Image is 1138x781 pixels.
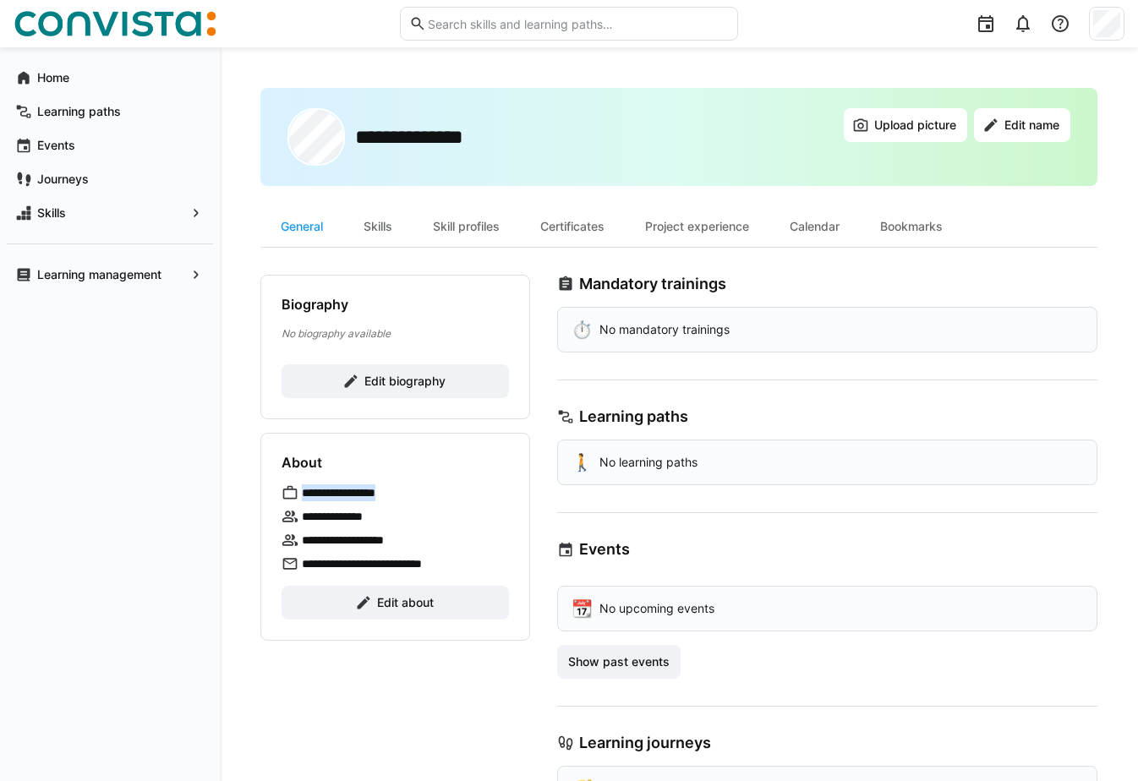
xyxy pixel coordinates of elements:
[282,326,509,341] p: No biography available
[413,206,520,247] div: Skill profiles
[282,364,509,398] button: Edit biography
[860,206,963,247] div: Bookmarks
[872,117,959,134] span: Upload picture
[579,275,726,293] h3: Mandatory trainings
[282,586,509,620] button: Edit about
[572,454,593,471] div: 🚶
[599,454,698,471] p: No learning paths
[572,321,593,338] div: ⏱️
[520,206,625,247] div: Certificates
[282,296,348,313] h4: Biography
[566,653,672,670] span: Show past events
[579,734,711,752] h3: Learning journeys
[769,206,860,247] div: Calendar
[844,108,967,142] button: Upload picture
[557,645,681,679] button: Show past events
[282,454,322,471] h4: About
[974,108,1070,142] button: Edit name
[599,600,714,617] p: No upcoming events
[362,373,448,390] span: Edit biography
[1002,117,1062,134] span: Edit name
[375,594,436,611] span: Edit about
[343,206,413,247] div: Skills
[426,16,729,31] input: Search skills and learning paths…
[260,206,343,247] div: General
[579,407,688,426] h3: Learning paths
[579,540,630,559] h3: Events
[599,321,730,338] p: No mandatory trainings
[572,600,593,617] div: 📆
[625,206,769,247] div: Project experience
